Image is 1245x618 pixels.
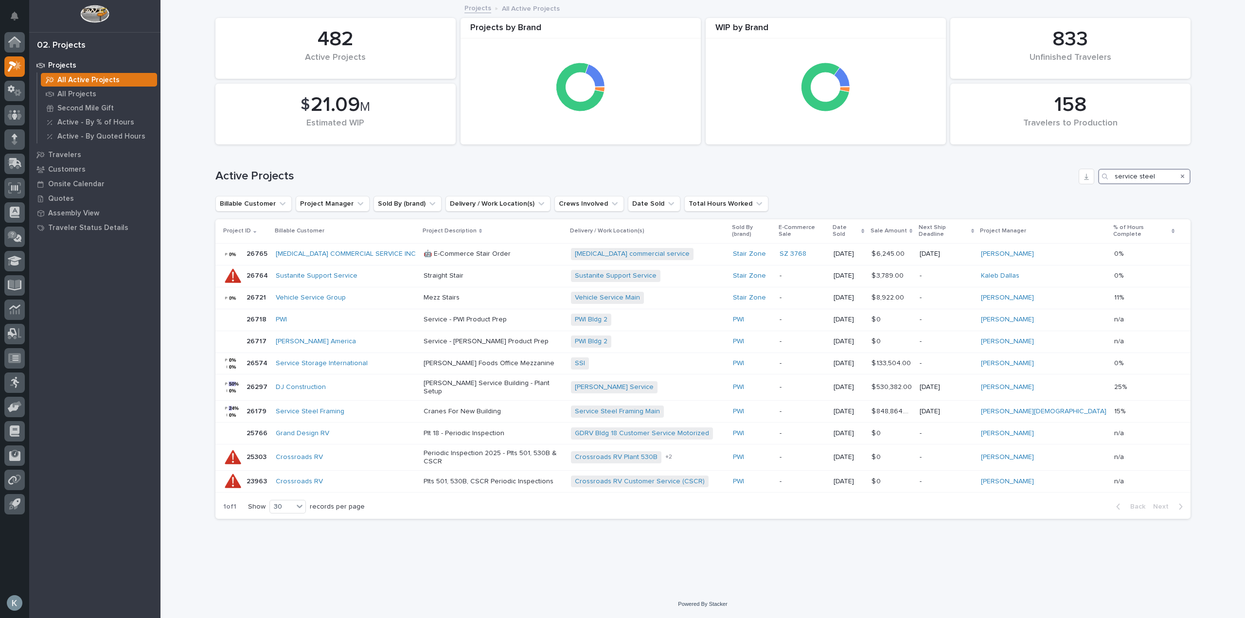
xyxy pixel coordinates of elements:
[275,226,324,236] p: Billable Customer
[1114,406,1127,416] p: 15%
[920,429,973,438] p: -
[920,383,973,391] p: [DATE]
[215,331,1191,353] tr: 2671726717 [PERSON_NAME] America Service - [PERSON_NAME] Product PrepPWI Bldg 2 PWI -[DATE]$ 0$ 0...
[779,222,826,240] p: E-Commerce Sale
[733,250,766,258] a: Stair Zone
[981,294,1034,302] a: [PERSON_NAME]
[871,406,914,416] p: $ 848,864.00
[780,337,825,346] p: -
[981,250,1034,258] a: [PERSON_NAME]
[981,383,1034,391] a: [PERSON_NAME]
[980,226,1026,236] p: Project Manager
[834,383,864,391] p: [DATE]
[1114,381,1129,391] p: 25%
[834,316,864,324] p: [DATE]
[29,177,160,191] a: Onsite Calendar
[248,503,266,511] p: Show
[247,476,269,486] p: 23963
[871,357,913,368] p: $ 133,504.00
[424,407,563,416] p: Cranes For New Building
[733,477,744,486] a: PWI
[871,451,883,461] p: $ 0
[424,429,563,438] p: Plt 18 - Periodic Inspection
[834,477,864,486] p: [DATE]
[29,147,160,162] a: Travelers
[424,272,563,280] p: Straight Stair
[871,476,883,486] p: $ 0
[29,162,160,177] a: Customers
[215,423,1191,444] tr: 2576625766 Grand Design RV Plt 18 - Periodic InspectionGDRV Bldg 18 Customer Service Motorized PW...
[247,451,268,461] p: 25303
[301,96,310,114] span: $
[247,248,269,258] p: 26765
[1098,169,1191,184] div: Search
[920,316,973,324] p: -
[1114,427,1126,438] p: n/a
[247,381,269,391] p: 26297
[834,272,864,280] p: [DATE]
[1153,502,1174,511] span: Next
[575,272,657,280] a: Sustanite Support Service
[215,401,1191,423] tr: 2617926179 Service Steel Framing Cranes For New BuildingService Steel Framing Main PWI -[DATE]$ 8...
[445,196,551,212] button: Delivery / Work Location(s)
[967,118,1174,139] div: Travelers to Production
[780,383,825,391] p: -
[4,6,25,26] button: Notifications
[780,316,825,324] p: -
[834,337,864,346] p: [DATE]
[4,593,25,613] button: users-avatar
[732,222,773,240] p: Sold By (brand)
[276,250,416,258] a: [MEDICAL_DATA] COMMERCIAL SERVICE INC
[57,118,134,127] p: Active - By % of Hours
[920,294,973,302] p: -
[834,429,864,438] p: [DATE]
[665,454,672,460] span: + 2
[575,316,607,324] a: PWI Bldg 2
[871,335,883,346] p: $ 0
[37,129,160,143] a: Active - By Quoted Hours
[215,471,1191,493] tr: 2396323963 Crossroads RV Plts 501, 530B, CSCR Periodic InspectionsCrossroads RV Customer Service ...
[276,407,344,416] a: Service Steel Framing
[48,61,76,70] p: Projects
[733,359,744,368] a: PWI
[424,477,563,486] p: Plts 501, 530B, CSCR Periodic Inspections
[29,220,160,235] a: Traveler Status Details
[223,226,251,236] p: Project ID
[554,196,624,212] button: Crews Involved
[57,90,96,99] p: All Projects
[834,294,864,302] p: [DATE]
[276,383,326,391] a: DJ Construction
[80,5,109,23] img: Workspace Logo
[276,477,323,486] a: Crossroads RV
[276,316,287,324] a: PWI
[981,359,1034,368] a: [PERSON_NAME]
[967,53,1174,73] div: Unfinished Travelers
[12,12,25,27] div: Notifications
[502,2,560,13] p: All Active Projects
[276,272,357,280] a: Sustanite Support Service
[48,165,86,174] p: Customers
[48,151,81,159] p: Travelers
[424,250,563,258] p: 🤖 E-Commerce Stair Order
[215,287,1191,309] tr: 2672126721 Vehicle Service Group Mezz StairsVehicle Service Main Stair Zone -[DATE]$ 8,922.00$ 8,...
[678,601,727,607] a: Powered By Stacker
[981,272,1019,280] a: Kaleb Dallas
[871,270,906,280] p: $ 3,789.00
[424,359,563,368] p: [PERSON_NAME] Foods Office Mezzanine
[575,453,658,461] a: Crossroads RV Plant 530B
[247,270,270,280] p: 26764
[215,196,292,212] button: Billable Customer
[575,359,585,368] a: SSI
[780,429,825,438] p: -
[37,87,160,101] a: All Projects
[232,27,439,52] div: 482
[733,383,744,391] a: PWI
[29,191,160,206] a: Quotes
[575,429,709,438] a: GDRV Bldg 18 Customer Service Motorized
[360,101,370,113] span: M
[1124,502,1145,511] span: Back
[276,453,323,461] a: Crossroads RV
[920,477,973,486] p: -
[37,40,86,51] div: 02. Projects
[780,453,825,461] p: -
